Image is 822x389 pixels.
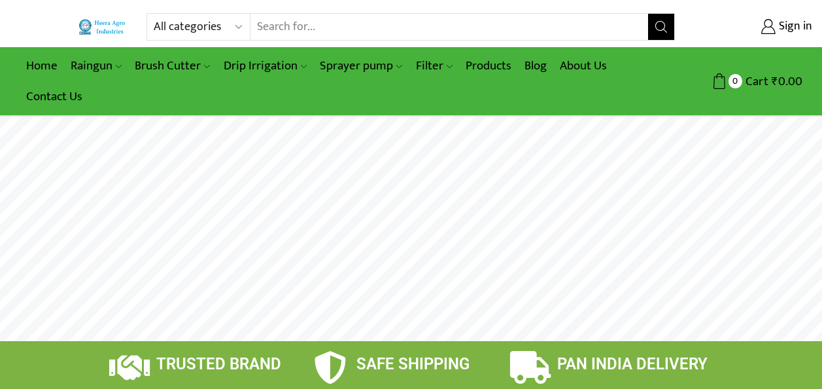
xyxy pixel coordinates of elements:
a: Brush Cutter [128,50,216,81]
span: TRUSTED BRAND [156,355,281,373]
a: Contact Us [20,81,89,112]
a: Drip Irrigation [217,50,313,81]
a: Sign in [694,15,812,39]
button: Search button [648,14,674,40]
a: Filter [409,50,459,81]
span: SAFE SHIPPING [356,355,470,373]
a: Sprayer pump [313,50,409,81]
a: Products [459,50,518,81]
span: ₹ [772,71,778,92]
a: About Us [553,50,613,81]
a: Raingun [64,50,128,81]
bdi: 0.00 [772,71,802,92]
a: Blog [518,50,553,81]
span: Cart [742,73,768,90]
span: 0 [728,74,742,88]
input: Search for... [250,14,649,40]
span: Sign in [776,18,812,35]
a: Home [20,50,64,81]
a: 0 Cart ₹0.00 [688,69,802,94]
span: PAN INDIA DELIVERY [557,355,708,373]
